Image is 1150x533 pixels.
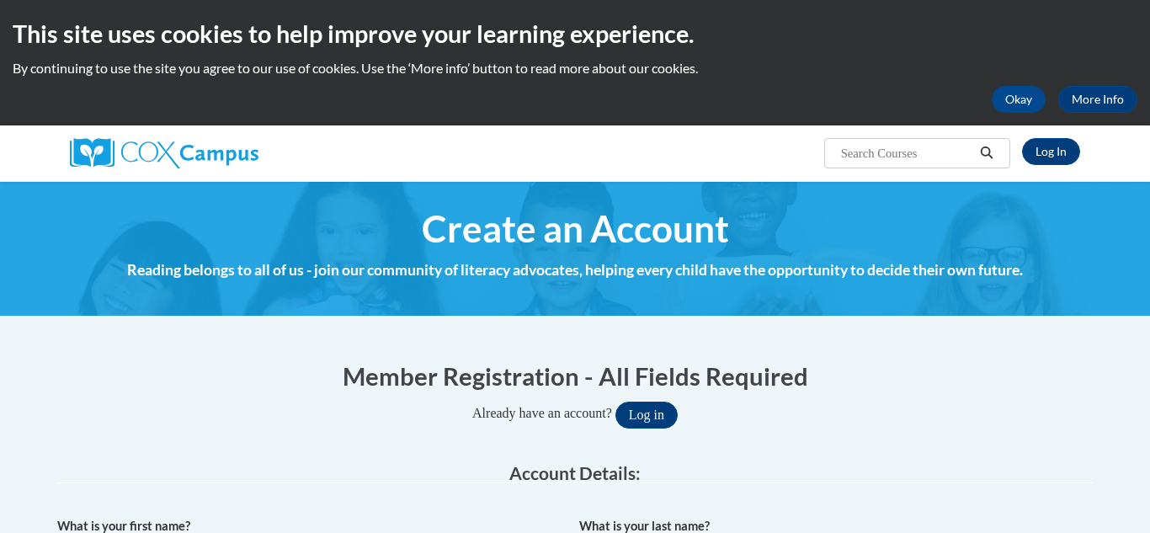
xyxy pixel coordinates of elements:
[992,86,1046,113] button: Okay
[13,17,1137,51] h2: This site uses cookies to help improve your learning experience.
[57,359,1093,393] h1: Member Registration - All Fields Required
[70,138,258,168] img: Cox Campus
[509,462,641,483] span: Account Details:
[57,259,1093,281] h4: Reading belongs to all of us - join our community of literacy advocates, helping every child have...
[974,143,999,163] button: Search
[1022,138,1080,165] a: Log In
[13,59,1137,77] p: By continuing to use the site you agree to our use of cookies. Use the ‘More info’ button to read...
[1058,86,1137,113] a: More Info
[422,206,729,251] span: Create an Account
[839,143,974,163] input: Search Courses
[615,402,678,429] button: Log in
[472,406,612,420] span: Already have an account?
